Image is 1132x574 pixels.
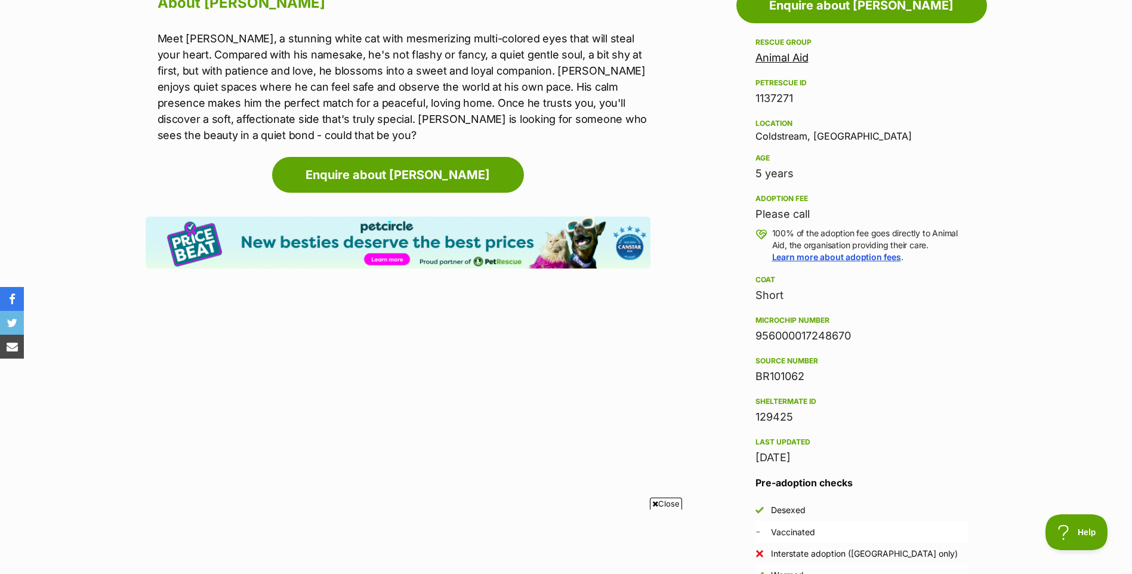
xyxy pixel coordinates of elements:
[755,316,968,325] div: Microchip number
[146,217,650,269] img: Pet Circle promo banner
[772,252,901,262] a: Learn more about adoption fees
[755,356,968,366] div: Source number
[771,548,958,560] div: Interstate adoption ([GEOGRAPHIC_DATA] only)
[755,506,764,514] img: Yes
[755,119,968,128] div: Location
[650,498,682,510] span: Close
[1045,514,1108,550] iframe: Help Scout Beacon - Open
[755,437,968,447] div: Last updated
[755,368,968,385] div: BR101062
[755,287,968,304] div: Short
[755,51,809,64] a: Animal Aid
[755,38,968,47] div: Rescue group
[755,409,968,425] div: 129425
[755,206,968,223] div: Please call
[755,78,968,88] div: PetRescue ID
[755,397,968,406] div: Sheltermate ID
[772,227,968,263] p: 100% of the adoption fee goes directly to Animal Aid, the organisation providing their care. .
[272,157,524,193] a: Enquire about [PERSON_NAME]
[755,449,968,466] div: [DATE]
[158,30,650,143] p: Meet [PERSON_NAME], a stunning white cat with mesmerizing multi-colored eyes that will steal your...
[755,90,968,107] div: 1137271
[755,165,968,182] div: 5 years
[755,275,968,285] div: Coat
[755,116,968,141] div: Coldstream, [GEOGRAPHIC_DATA]
[755,328,968,344] div: 956000017248670
[771,504,806,516] div: Desexed
[755,194,968,203] div: Adoption fee
[277,514,856,568] iframe: Advertisement
[755,153,968,163] div: Age
[755,476,968,490] h3: Pre-adoption checks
